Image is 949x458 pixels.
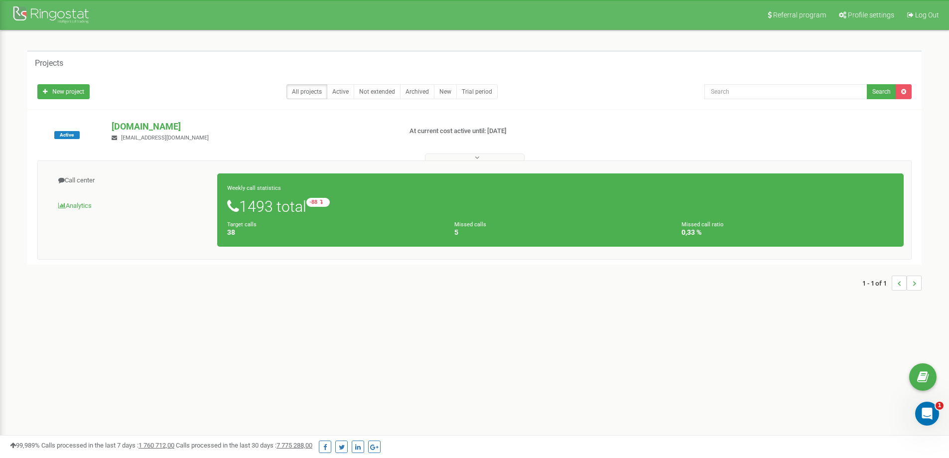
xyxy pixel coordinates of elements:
span: 1 [936,402,944,410]
p: [DOMAIN_NAME] [112,120,393,133]
span: Calls processed in the last 30 days : [176,442,312,449]
small: Missed call ratio [681,221,723,228]
h1: 1493 total [227,198,894,215]
h5: Projects [35,59,63,68]
span: [EMAIL_ADDRESS][DOMAIN_NAME] [121,135,209,141]
a: Not extended [354,84,401,99]
a: All projects [286,84,327,99]
u: 1 760 712,00 [138,442,174,449]
span: 99,989% [10,442,40,449]
a: Archived [400,84,434,99]
span: Active [54,131,80,139]
span: Profile settings [848,11,894,19]
button: Search [867,84,896,99]
nav: ... [862,266,922,301]
span: Calls processed in the last 7 days : [41,442,174,449]
u: 7 775 288,00 [276,442,312,449]
h4: 5 [454,229,667,236]
span: 1 - 1 of 1 [862,276,892,291]
span: Log Out [915,11,939,19]
span: Referral program [773,11,826,19]
input: Search [704,84,867,99]
a: Call center [45,168,218,193]
h4: 0,33 % [681,229,894,236]
a: New [434,84,457,99]
iframe: Intercom live chat [915,402,939,426]
h4: 38 [227,229,439,236]
a: Analytics [45,194,218,218]
a: Trial period [456,84,498,99]
small: Missed calls [454,221,486,228]
small: Target calls [227,221,257,228]
p: At current cost active until: [DATE] [409,127,617,136]
a: Active [327,84,354,99]
a: New project [37,84,90,99]
small: Weekly call statistics [227,185,281,191]
small: -88 [306,198,330,207]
